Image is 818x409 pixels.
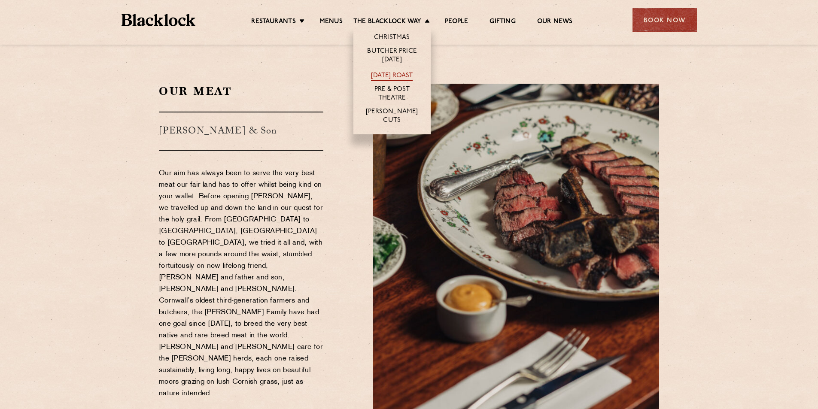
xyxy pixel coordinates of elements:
a: People [445,18,468,27]
div: Book Now [633,8,697,32]
a: Gifting [490,18,515,27]
h3: [PERSON_NAME] & Son [159,112,323,151]
a: Christmas [374,33,410,43]
a: [DATE] Roast [371,72,413,81]
a: Our News [537,18,573,27]
a: Restaurants [251,18,296,27]
img: BL_Textured_Logo-footer-cropped.svg [122,14,196,26]
a: Pre & Post Theatre [362,85,422,103]
a: The Blacklock Way [353,18,421,27]
a: Menus [319,18,343,27]
a: [PERSON_NAME] Cuts [362,108,422,126]
p: Our aim has always been to serve the very best meat our fair land has to offer whilst being kind ... [159,168,323,400]
a: Butcher Price [DATE] [362,47,422,65]
h2: Our Meat [159,84,323,99]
